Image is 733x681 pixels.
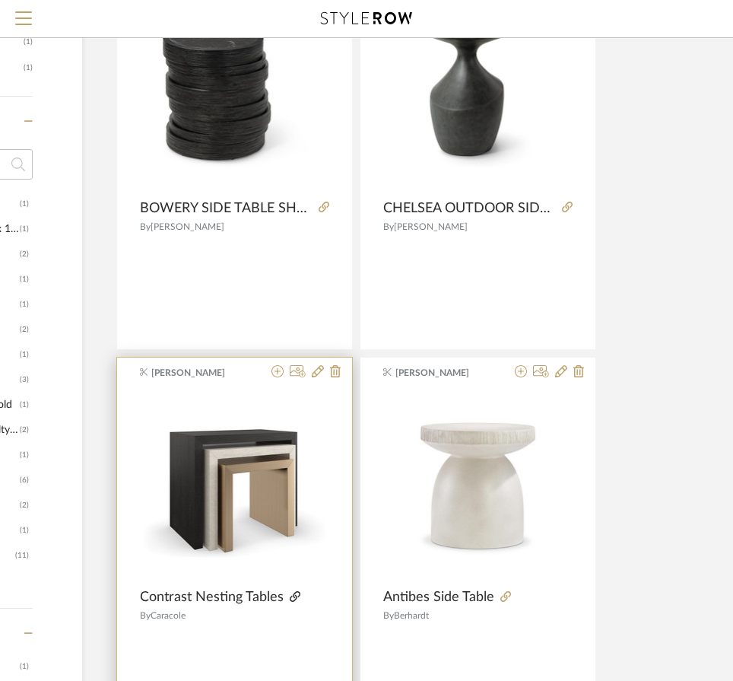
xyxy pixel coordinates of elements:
div: (2) [20,317,29,342]
span: By [383,222,394,231]
span: (1) [24,56,33,80]
img: Antibes Side Table [383,391,573,581]
div: (1) [20,192,29,216]
div: (2) [20,418,29,442]
span: [PERSON_NAME] [394,222,468,231]
div: (3) [20,368,29,392]
div: (1) [20,654,29,679]
span: CHELSEA OUTDOOR SIDE TABLE TALL, CHARCOAL [383,200,556,217]
span: By [140,222,151,231]
span: [PERSON_NAME] [395,366,491,380]
div: (1) [20,292,29,317]
div: (1) [20,342,29,367]
img: CHELSEA OUTDOOR SIDE TABLE TALL, CHARCOAL [383,25,573,167]
div: (2) [20,493,29,517]
div: (1) [20,443,29,467]
span: [PERSON_NAME] [151,222,224,231]
span: (1) [24,30,33,54]
div: (2) [20,242,29,266]
div: (1) [20,267,29,291]
div: (6) [20,468,29,492]
span: Contrast Nesting Tables [140,589,284,606]
div: (1) [20,518,29,543]
div: (11) [15,543,29,568]
span: Antibes Side Table [383,589,494,606]
span: Caracole [151,611,186,620]
div: 0 [140,390,329,581]
span: By [383,611,394,620]
span: [PERSON_NAME] [151,366,247,380]
span: BOWERY SIDE TABLE SHORT, BLACK [140,200,313,217]
div: 0 [383,390,573,581]
img: Contrast Nesting Tables [140,408,329,562]
div: 0 [140,2,329,192]
span: By [140,611,151,620]
span: Berhardt [394,611,429,620]
div: (1) [20,393,29,417]
div: (1) [20,217,29,241]
div: 0 [383,2,573,192]
img: BOWERY SIDE TABLE SHORT, BLACK [140,25,329,167]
